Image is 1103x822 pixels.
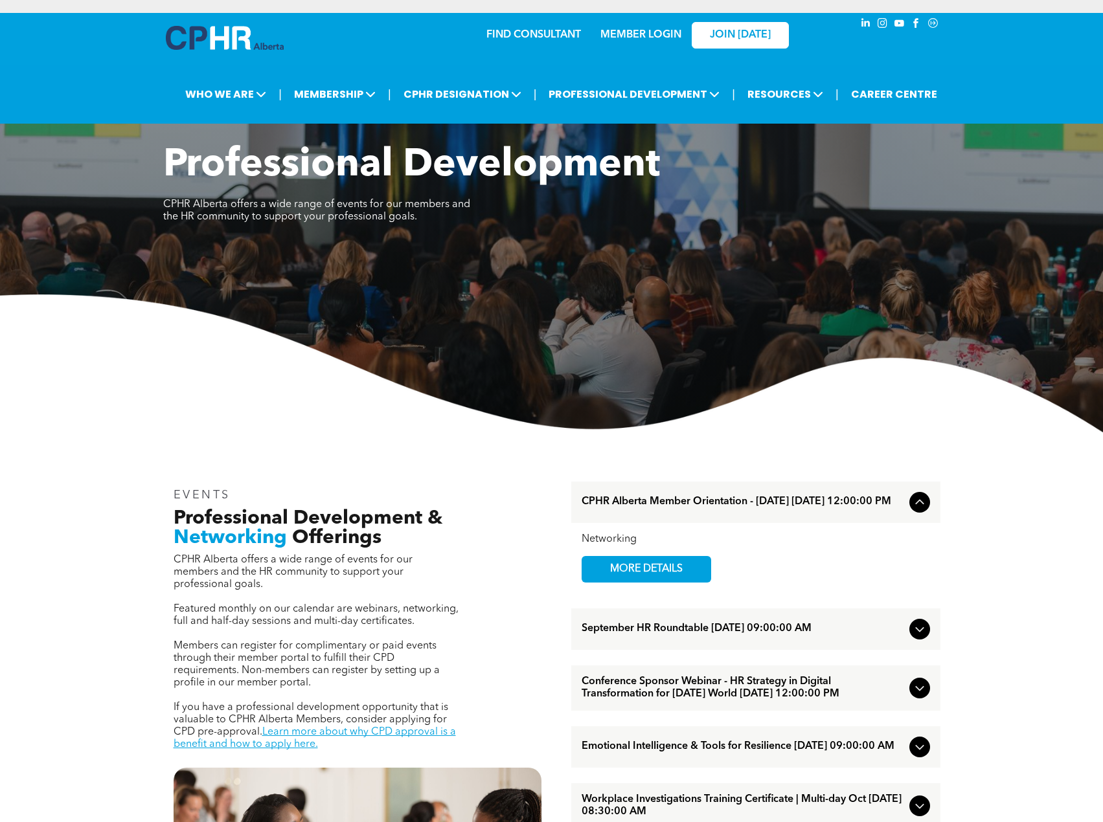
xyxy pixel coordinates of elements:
[292,528,381,548] span: Offerings
[859,16,873,34] a: linkedin
[174,528,287,548] span: Networking
[174,702,448,737] span: If you have a professional development opportunity that is valuable to CPHR Alberta Members, cons...
[181,82,270,106] span: WHO WE ARE
[582,533,930,546] div: Networking
[582,623,904,635] span: September HR Roundtable [DATE] 09:00:00 AM
[174,727,456,750] a: Learn more about why CPD approval is a benefit and how to apply here.
[744,82,827,106] span: RESOURCES
[582,676,904,700] span: Conference Sponsor Webinar - HR Strategy in Digital Transformation for [DATE] World [DATE] 12:00:...
[582,556,711,583] a: MORE DETAILS
[847,82,941,106] a: CAREER CENTRE
[909,16,924,34] a: facebook
[388,81,391,107] li: |
[166,26,284,50] img: A blue and white logo for cp alberta
[710,29,771,41] span: JOIN [DATE]
[582,740,904,753] span: Emotional Intelligence & Tools for Resilience [DATE] 09:00:00 AM
[732,81,735,107] li: |
[174,555,413,590] span: CPHR Alberta offers a wide range of events for our members and the HR community to support your p...
[876,16,890,34] a: instagram
[926,16,940,34] a: Social network
[174,604,459,627] span: Featured monthly on our calendar are webinars, networking, full and half-day sessions and multi-d...
[595,557,698,582] span: MORE DETAILS
[174,641,440,688] span: Members can register for complimentary or paid events through their member portal to fulfill thei...
[279,81,282,107] li: |
[174,489,231,501] span: EVENTS
[174,509,442,528] span: Professional Development &
[290,82,380,106] span: MEMBERSHIP
[400,82,525,106] span: CPHR DESIGNATION
[582,496,904,508] span: CPHR Alberta Member Orientation - [DATE] [DATE] 12:00:00 PM
[486,30,581,40] a: FIND CONSULTANT
[534,81,537,107] li: |
[582,794,904,818] span: Workplace Investigations Training Certificate | Multi-day Oct [DATE] 08:30:00 AM
[893,16,907,34] a: youtube
[545,82,723,106] span: PROFESSIONAL DEVELOPMENT
[692,22,789,49] a: JOIN [DATE]
[163,146,660,185] span: Professional Development
[600,30,681,40] a: MEMBER LOGIN
[163,199,470,222] span: CPHR Alberta offers a wide range of events for our members and the HR community to support your p...
[836,81,839,107] li: |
